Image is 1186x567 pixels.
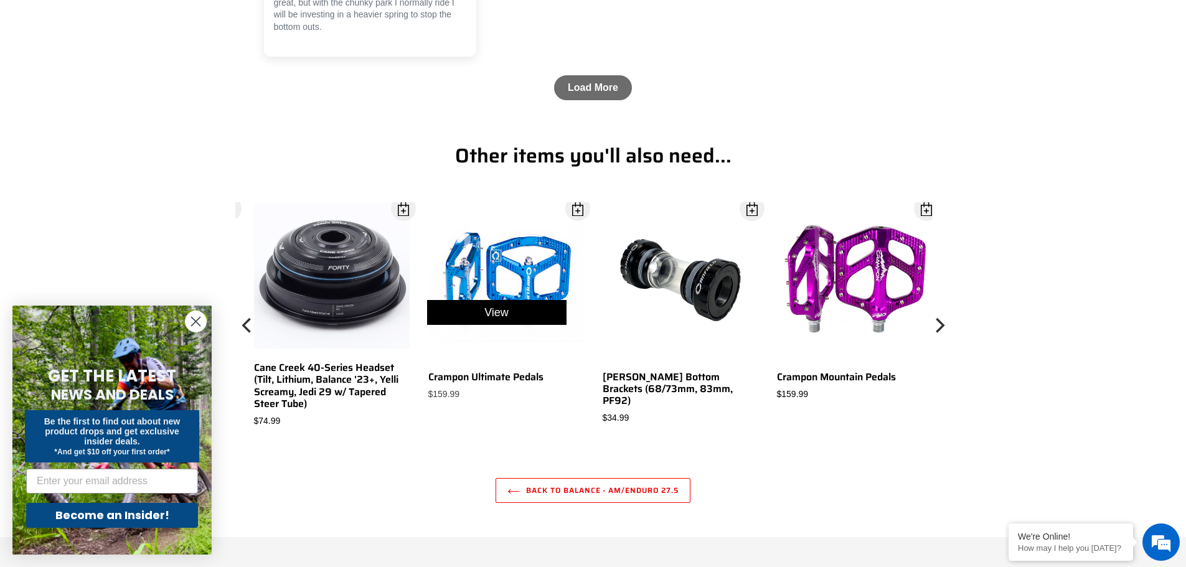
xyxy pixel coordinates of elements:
[40,62,71,93] img: d_696896380_company_1647369064580_696896380
[44,416,181,446] span: Be the first to find out about new product drops and get exclusive insider deals.
[6,340,237,383] textarea: Type your message and hit 'Enter'
[51,385,174,405] span: NEWS AND DEALS
[54,448,169,456] span: *And get $10 off your first order*
[554,75,632,100] a: Load More
[83,70,228,86] div: Chat with us now
[254,144,933,167] h1: Other items you'll also need...
[185,311,207,332] button: Close dialog
[26,469,198,494] input: Enter your email address
[496,478,690,503] a: Back to Balance - AM/Enduro 27.5
[14,68,32,87] div: Navigation go back
[48,365,176,387] span: GET THE LATEST
[254,202,410,428] a: Cane Creek 40-Series Headset (Tilt, Lithium, Balance '23+, Yelli Screamy, Jedi 29 w/ Tapered Stee...
[26,503,198,528] button: Become an Insider!
[926,202,951,449] button: Next
[1018,532,1124,541] div: We're Online!
[235,202,260,449] button: Previous
[1018,543,1124,553] p: How may I help you today?
[72,157,172,283] span: We're online!
[204,6,234,36] div: Minimize live chat window
[427,300,567,325] a: Open Dialog Crampon Ultimate Pedals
